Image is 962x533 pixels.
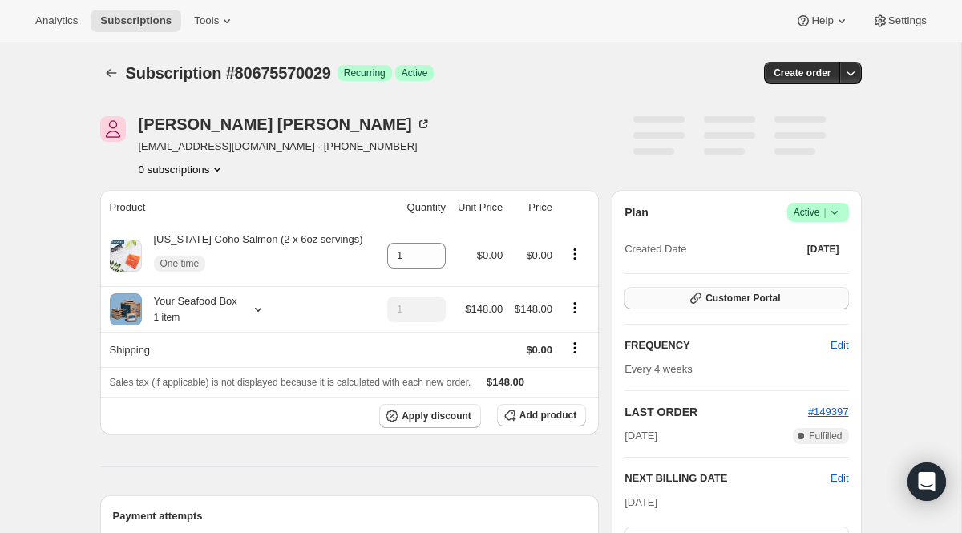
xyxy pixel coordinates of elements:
[808,404,849,420] button: #149397
[379,190,451,225] th: Quantity
[705,292,780,305] span: Customer Portal
[786,10,859,32] button: Help
[624,404,808,420] h2: LAST ORDER
[160,257,200,270] span: One time
[110,293,142,325] img: product img
[831,470,848,487] button: Edit
[562,299,588,317] button: Product actions
[519,409,576,422] span: Add product
[497,404,586,426] button: Add product
[110,377,471,388] span: Sales tax (if applicable) is not displayed because it is calculated with each new order.
[126,64,331,82] span: Subscription #80675570029
[624,241,686,257] span: Created Date
[26,10,87,32] button: Analytics
[402,410,471,422] span: Apply discount
[526,344,552,356] span: $0.00
[798,238,849,260] button: [DATE]
[774,67,831,79] span: Create order
[823,206,826,219] span: |
[35,14,78,27] span: Analytics
[139,116,431,132] div: [PERSON_NAME] [PERSON_NAME]
[562,339,588,357] button: Shipping actions
[831,337,848,353] span: Edit
[487,376,524,388] span: $148.00
[184,10,245,32] button: Tools
[110,240,142,272] img: product img
[344,67,386,79] span: Recurring
[863,10,936,32] button: Settings
[379,404,481,428] button: Apply discount
[154,312,180,323] small: 1 item
[624,470,831,487] h2: NEXT BILLING DATE
[624,496,657,508] span: [DATE]
[451,190,507,225] th: Unit Price
[764,62,840,84] button: Create order
[507,190,557,225] th: Price
[100,116,126,142] span: Eunika Rogers
[624,204,649,220] h2: Plan
[624,363,693,375] span: Every 4 weeks
[624,337,831,353] h2: FREQUENCY
[100,14,172,27] span: Subscriptions
[142,232,363,280] div: [US_STATE] Coho Salmon (2 x 6oz servings)
[113,508,587,524] h2: Payment attempts
[624,287,848,309] button: Customer Portal
[907,462,946,501] div: Open Intercom Messenger
[526,249,552,261] span: $0.00
[402,67,428,79] span: Active
[100,332,380,367] th: Shipping
[807,243,839,256] span: [DATE]
[139,161,226,177] button: Product actions
[91,10,181,32] button: Subscriptions
[477,249,503,261] span: $0.00
[794,204,843,220] span: Active
[194,14,219,27] span: Tools
[139,139,431,155] span: [EMAIL_ADDRESS][DOMAIN_NAME] · [PHONE_NUMBER]
[811,14,833,27] span: Help
[100,62,123,84] button: Subscriptions
[142,293,237,325] div: Your Seafood Box
[809,430,842,442] span: Fulfilled
[888,14,927,27] span: Settings
[821,333,858,358] button: Edit
[808,406,849,418] a: #149397
[562,245,588,263] button: Product actions
[100,190,380,225] th: Product
[624,428,657,444] span: [DATE]
[465,303,503,315] span: $148.00
[515,303,552,315] span: $148.00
